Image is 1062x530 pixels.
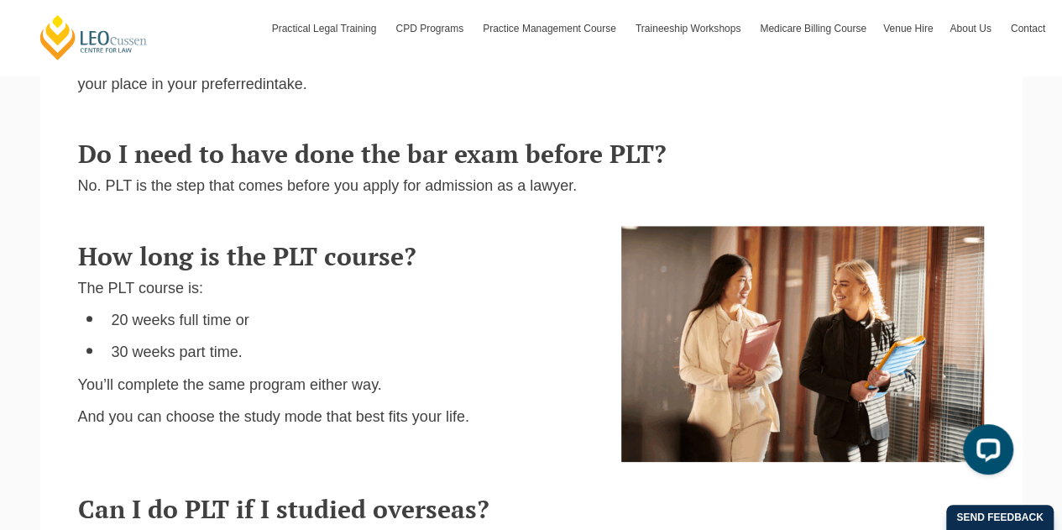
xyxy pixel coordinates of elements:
[387,4,474,53] a: CPD Programs
[627,4,751,53] a: Traineeship Workshops
[941,4,1002,53] a: About Us
[78,239,416,273] span: How long is the PLT course?
[78,137,667,171] span: Do I need to have done the bar exam before PLT?
[78,280,203,296] span: The PLT course is:
[474,4,627,53] a: Practice Management Course
[112,344,243,360] span: 30 weeks part time.
[950,417,1020,488] iframe: LiveChat chat widget
[875,4,941,53] a: Venue Hire
[263,76,307,92] span: intake.
[78,408,469,425] span: And you can choose the study mode that best fits your life.
[78,177,578,194] span: No. PLT is the step that comes before you apply for admission as a lawyer.
[112,312,249,328] span: 20 weeks full time or
[621,226,985,462] img: plt placements
[751,4,875,53] a: Medicare Billing Course
[78,492,489,526] span: Can I do PLT if I studied overseas?
[1002,4,1054,53] a: Contact
[264,4,388,53] a: Practical Legal Training
[78,55,959,92] span: early – ideally in the final year of your law degree – so you can secure your place in your prefe...
[78,376,382,393] span: You’ll complete the same program either way.
[38,13,149,61] a: [PERSON_NAME] Centre for Law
